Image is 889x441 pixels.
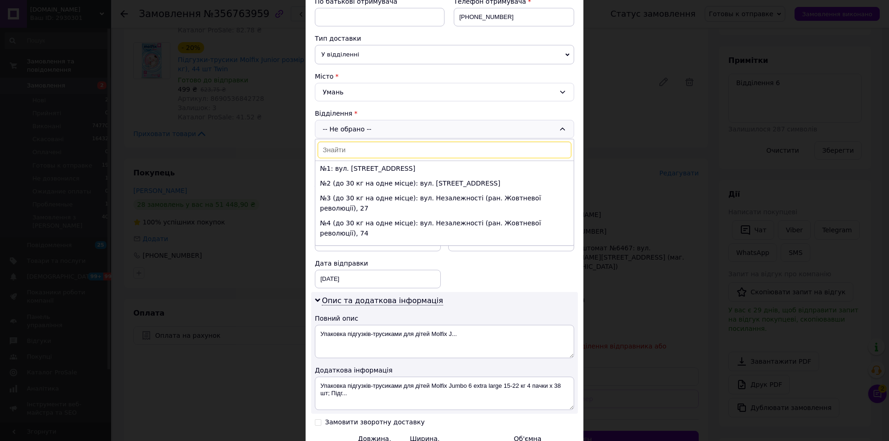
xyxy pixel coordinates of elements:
[322,296,443,305] span: Опис та додаткова інформація
[318,142,571,158] input: Знайти
[315,120,574,138] div: -- Не обрано --
[315,176,574,191] li: №2 (до 30 кг на одне місце): вул. [STREET_ADDRESS]
[315,161,574,176] li: №1: вул. [STREET_ADDRESS]
[315,35,361,42] span: Тип доставки
[315,325,574,358] textarea: Упаковка підгузків-трусиками для дітей Molfix J...
[315,191,574,216] li: №3 (до 30 кг на одне місце): вул. Незалежності (ран. Жовтневої революції), 27
[315,109,574,118] div: Відділення
[315,83,574,101] div: Умань
[315,377,574,410] textarea: Упаковка підгузків-трусиками для дітей Molfix Jumbo 6 extra large 15-22 кг 4 пачки х 38 шт; Підг...
[315,72,574,81] div: Місто
[315,241,574,255] li: №5 (до 5 кг): вул. Європейська, 9/2
[315,45,574,64] span: У відділенні
[325,418,425,426] div: Замовити зворотну доставку
[315,314,574,323] div: Повний опис
[315,366,574,375] div: Додаткова інформація
[454,8,574,26] input: +380
[315,259,441,268] div: Дата відправки
[315,216,574,241] li: №4 (до 30 кг на одне місце): вул. Незалежності (ран. Жовтневої революції), 74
